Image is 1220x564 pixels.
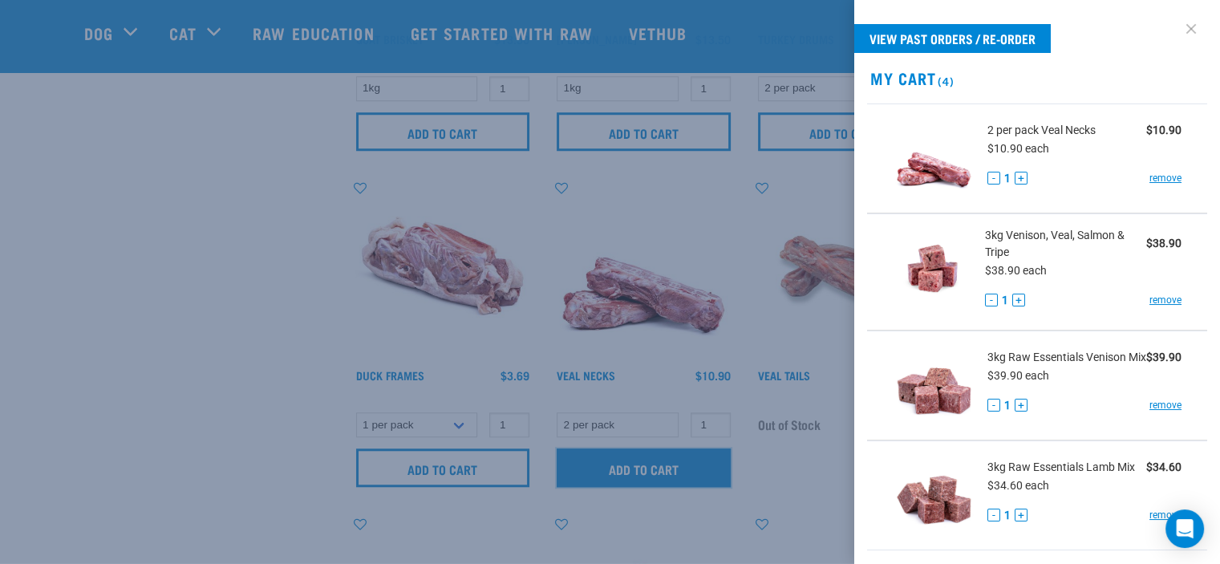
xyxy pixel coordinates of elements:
[987,509,1000,521] button: -
[985,294,998,306] button: -
[1002,292,1008,309] span: 1
[987,399,1000,412] button: -
[935,78,954,83] span: (4)
[1146,351,1181,363] strong: $39.90
[987,122,1096,139] span: 2 per pack Veal Necks
[1149,398,1181,412] a: remove
[987,369,1049,382] span: $39.90 each
[985,264,1047,277] span: $38.90 each
[987,349,1146,366] span: 3kg Raw Essentials Venison Mix
[1165,509,1204,548] div: Open Intercom Messenger
[1015,172,1027,185] button: +
[1012,294,1025,306] button: +
[1149,171,1181,185] a: remove
[985,227,1146,261] span: 3kg Venison, Veal, Salmon & Tripe
[1146,461,1181,473] strong: $34.60
[1149,293,1181,307] a: remove
[1015,399,1027,412] button: +
[987,459,1135,476] span: 3kg Raw Essentials Lamb Mix
[893,117,975,200] img: Veal Necks
[893,344,975,427] img: Raw Essentials Venison Mix
[854,24,1051,53] a: View past orders / re-order
[1146,124,1181,136] strong: $10.90
[987,172,1000,185] button: -
[987,142,1049,155] span: $10.90 each
[893,227,973,310] img: Venison, Veal, Salmon & Tripe
[1004,507,1011,524] span: 1
[1004,170,1011,187] span: 1
[1015,509,1027,521] button: +
[893,454,975,537] img: Raw Essentials Lamb Mix
[1004,397,1011,414] span: 1
[1149,508,1181,522] a: remove
[1146,237,1181,250] strong: $38.90
[854,69,1220,87] h2: My Cart
[987,479,1049,492] span: $34.60 each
